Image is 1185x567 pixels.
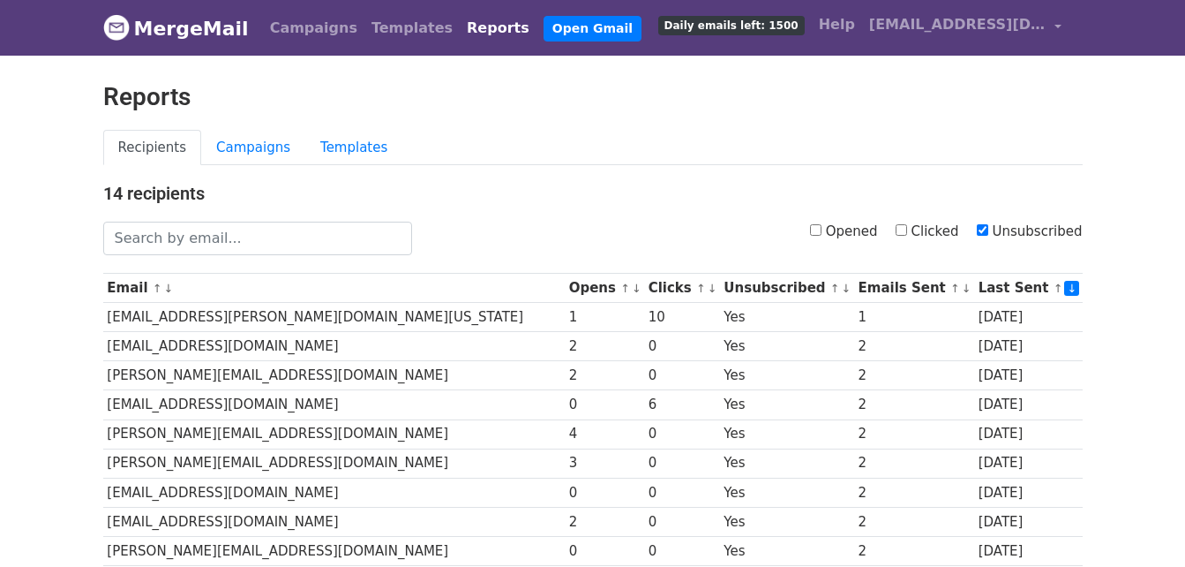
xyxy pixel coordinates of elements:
[720,390,854,420] td: Yes
[1054,282,1063,295] a: ↑
[103,14,130,41] img: MergeMail logo
[830,282,840,295] a: ↑
[644,507,720,536] td: 0
[644,332,720,361] td: 0
[854,390,974,420] td: 2
[103,507,565,536] td: [EMAIL_ADDRESS][DOMAIN_NAME]
[565,449,644,478] td: 3
[103,390,565,420] td: [EMAIL_ADDRESS][DOMAIN_NAME]
[974,390,1083,420] td: [DATE]
[696,282,706,295] a: ↑
[103,274,565,303] th: Email
[103,332,565,361] td: [EMAIL_ADDRESS][DOMAIN_NAME]
[962,282,971,295] a: ↓
[974,420,1083,449] td: [DATE]
[854,274,974,303] th: Emails Sent
[632,282,641,295] a: ↓
[644,274,720,303] th: Clicks
[103,82,1083,112] h2: Reports
[644,478,720,507] td: 0
[153,282,162,295] a: ↑
[720,507,854,536] td: Yes
[854,507,974,536] td: 2
[854,361,974,390] td: 2
[1064,281,1079,296] a: ↓
[644,303,720,332] td: 10
[103,536,565,565] td: [PERSON_NAME][EMAIL_ADDRESS][DOMAIN_NAME]
[810,224,821,236] input: Opened
[651,7,812,42] a: Daily emails left: 1500
[854,478,974,507] td: 2
[565,420,644,449] td: 4
[950,282,960,295] a: ↑
[720,274,854,303] th: Unsubscribed
[103,420,565,449] td: [PERSON_NAME][EMAIL_ADDRESS][DOMAIN_NAME]
[854,449,974,478] td: 2
[565,332,644,361] td: 2
[869,14,1046,35] span: [EMAIL_ADDRESS][DOMAIN_NAME]
[103,303,565,332] td: [EMAIL_ADDRESS][PERSON_NAME][DOMAIN_NAME][US_STATE]
[565,274,644,303] th: Opens
[103,361,565,390] td: [PERSON_NAME][EMAIL_ADDRESS][DOMAIN_NAME]
[164,282,174,295] a: ↓
[862,7,1069,49] a: [EMAIL_ADDRESS][DOMAIN_NAME]
[658,16,805,35] span: Daily emails left: 1500
[974,507,1083,536] td: [DATE]
[854,332,974,361] td: 2
[720,303,854,332] td: Yes
[565,390,644,420] td: 0
[720,478,854,507] td: Yes
[720,332,854,361] td: Yes
[854,303,974,332] td: 1
[720,420,854,449] td: Yes
[201,130,305,166] a: Campaigns
[565,507,644,536] td: 2
[854,420,974,449] td: 2
[974,361,1083,390] td: [DATE]
[644,449,720,478] td: 0
[644,361,720,390] td: 0
[810,222,878,242] label: Opened
[812,7,862,42] a: Help
[720,536,854,565] td: Yes
[896,224,907,236] input: Clicked
[896,222,959,242] label: Clicked
[103,222,412,255] input: Search by email...
[644,536,720,565] td: 0
[974,303,1083,332] td: [DATE]
[565,361,644,390] td: 2
[364,11,460,46] a: Templates
[103,10,249,47] a: MergeMail
[103,449,565,478] td: [PERSON_NAME][EMAIL_ADDRESS][DOMAIN_NAME]
[854,536,974,565] td: 2
[565,303,644,332] td: 1
[103,183,1083,204] h4: 14 recipients
[974,332,1083,361] td: [DATE]
[720,361,854,390] td: Yes
[842,282,851,295] a: ↓
[974,478,1083,507] td: [DATE]
[544,16,641,42] a: Open Gmail
[460,11,536,46] a: Reports
[103,130,202,166] a: Recipients
[977,224,988,236] input: Unsubscribed
[708,282,717,295] a: ↓
[720,449,854,478] td: Yes
[565,478,644,507] td: 0
[103,478,565,507] td: [EMAIL_ADDRESS][DOMAIN_NAME]
[305,130,402,166] a: Templates
[974,449,1083,478] td: [DATE]
[644,390,720,420] td: 6
[263,11,364,46] a: Campaigns
[644,420,720,449] td: 0
[565,536,644,565] td: 0
[974,274,1083,303] th: Last Sent
[620,282,630,295] a: ↑
[977,222,1083,242] label: Unsubscribed
[974,536,1083,565] td: [DATE]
